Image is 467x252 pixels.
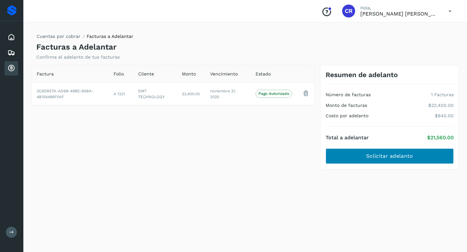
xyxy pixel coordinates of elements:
h4: Número de facturas [326,92,371,97]
h4: Costo por adelanto [326,113,368,119]
span: Folio [114,71,124,77]
span: Cliente [138,71,154,77]
span: Vencimiento [210,71,238,77]
p: $22,400.00 [428,103,454,108]
p: 1 Facturas [431,92,454,97]
h4: Facturas a Adelantar [36,42,116,52]
span: Solicitar adelanto [366,153,413,160]
a: Cuentas por cobrar [37,34,80,39]
span: Factura [37,71,54,77]
p: Pago Autorizado [258,91,289,96]
p: Hola, [360,5,438,11]
span: Facturas a Adelantar [87,34,133,39]
div: Embarques [5,46,18,60]
div: Cuentas por cobrar [5,61,18,75]
p: CARLOS RODOLFO BELLI PEDRAZA [360,11,438,17]
td: 3C9DB57A-AD68-49BE-9ABA-4B156486F0AF [31,83,108,105]
button: Solicitar adelanto [326,148,454,164]
h4: Monto de facturas [326,103,367,108]
p: $840.00 [435,113,454,119]
span: Estado [256,71,271,77]
div: Inicio [5,30,18,44]
p: $21,560.00 [427,134,454,141]
p: Confirma el adelanto de tus facturas [36,54,120,60]
td: DMT TECHNOLOGY [133,83,177,105]
h3: Resumen de adelanto [326,71,398,79]
td: A 1221 [108,83,133,105]
span: noviembre 21, 2025 [210,89,236,99]
span: Monto [182,71,196,77]
span: 22,400.00 [182,92,200,96]
nav: breadcrumb [36,33,133,42]
h4: Total a adelantar [326,134,369,141]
